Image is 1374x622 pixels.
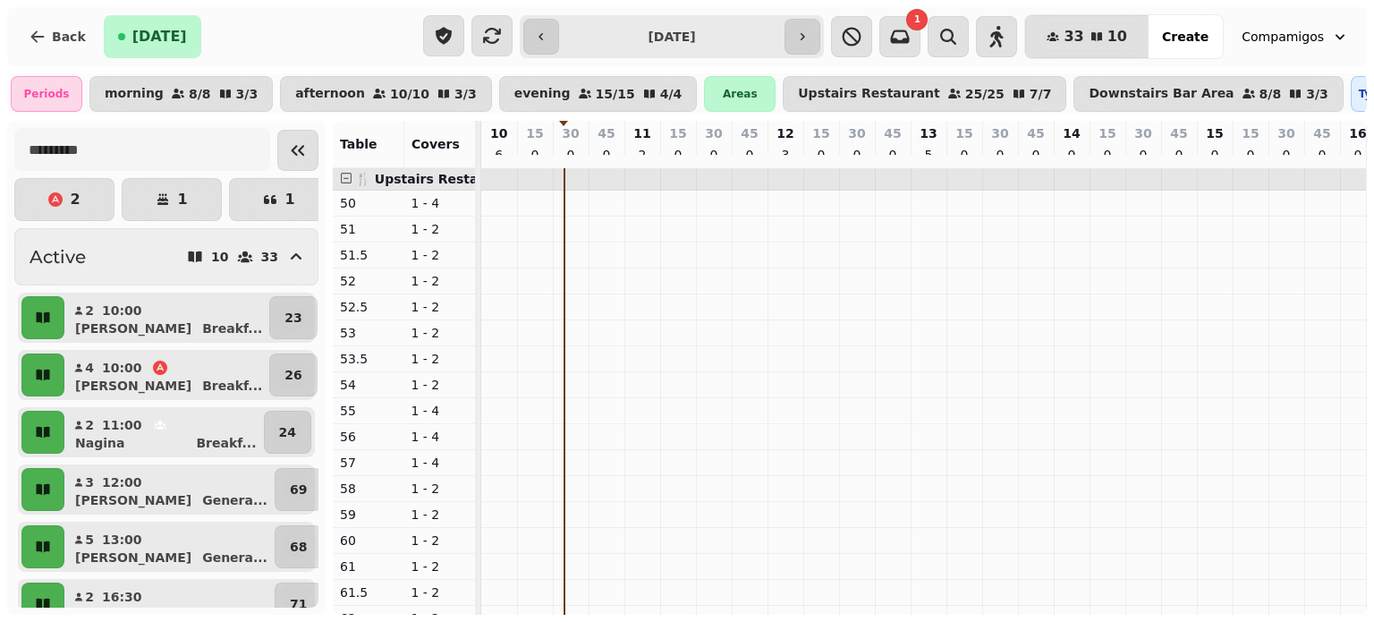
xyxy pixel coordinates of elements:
p: 0 [886,146,900,164]
p: 45 [1170,124,1187,142]
p: 50 [340,194,397,212]
p: 52.5 [340,298,397,316]
p: [PERSON_NAME] [75,320,191,337]
p: 0 [1064,146,1079,164]
p: 0 [671,146,685,164]
p: 30 [1134,124,1151,142]
button: Upstairs Restaurant25/257/7 [783,76,1066,112]
p: 30 [705,124,722,142]
p: 1 [177,192,187,207]
p: 0 [814,146,828,164]
p: 45 [1313,124,1330,142]
p: 2 [70,192,80,207]
p: 1 - 2 [411,246,469,264]
p: 58 [340,480,397,498]
p: afternoon [295,87,365,101]
button: 410:00[PERSON_NAME]Breakf... [68,354,266,396]
p: 0 [1172,146,1186,164]
p: [PERSON_NAME] [75,491,191,509]
div: Areas [704,76,776,112]
button: Downstairs Bar Area8/83/3 [1073,76,1343,112]
p: 3 [778,146,793,164]
p: 8 / 8 [1259,88,1282,100]
p: 0 [1315,146,1329,164]
p: 0 [1208,146,1222,164]
button: 3310 [1025,15,1149,58]
p: 60 [340,532,397,550]
p: [PERSON_NAME] [75,377,191,395]
p: 4 / 4 [660,88,683,100]
p: 15 [812,124,829,142]
h2: Active [30,244,86,269]
p: 10 [490,124,507,142]
p: 15 [1098,124,1115,142]
span: Compamigos [1242,28,1324,46]
p: 56 [340,428,397,446]
p: 15 [1206,124,1223,142]
button: evening15/154/4 [499,76,698,112]
p: 0 [742,146,757,164]
p: 1 - 2 [411,376,469,394]
p: 30 [562,124,579,142]
p: 0 [1100,146,1115,164]
button: Collapse sidebar [277,130,318,171]
p: 15 [1242,124,1259,142]
p: 0 [599,146,614,164]
p: Breakf ... [196,434,256,452]
p: 25 / 25 [965,88,1005,100]
p: 45 [1027,124,1044,142]
p: 16 [1349,124,1366,142]
p: 13 [920,124,937,142]
p: 23 [284,309,301,327]
p: Nagina [75,434,124,452]
button: Compamigos [1231,21,1360,53]
p: 13:00 [102,531,142,549]
p: 2 [84,588,95,606]
button: 210:00[PERSON_NAME]Breakf... [68,296,266,339]
button: morning8/83/3 [89,76,273,112]
button: 312:00[PERSON_NAME]Genera... [68,468,271,511]
p: 0 [528,146,542,164]
p: 0 [707,146,721,164]
p: 69 [290,481,307,498]
p: 57 [340,454,397,472]
p: Upstairs Restaurant [798,87,940,101]
button: Active1033 [14,228,318,285]
p: 45 [598,124,615,142]
p: 0 [564,146,578,164]
p: 30 [991,124,1008,142]
p: 1 - 2 [411,558,469,575]
span: 33 [1064,30,1083,44]
p: 30 [1277,124,1294,142]
button: [DATE] [104,15,201,58]
p: 1 - 2 [411,480,469,498]
span: Back [52,30,86,43]
p: Breakf ... [202,377,262,395]
p: 2 [84,302,95,320]
p: 10:00 [102,359,142,377]
p: 16:30 [102,588,142,606]
p: 30 [848,124,865,142]
p: 1 - 2 [411,506,469,524]
p: 71 [290,595,307,613]
p: 1 - 2 [411,532,469,550]
p: Downstairs Bar Area [1089,87,1234,101]
p: Genera ... [202,549,267,567]
p: 68 [290,538,307,556]
p: 1 [284,192,294,207]
p: 7 / 7 [1030,88,1052,100]
p: 0 [1279,146,1293,164]
button: 211:00NaginaBreakf... [68,411,260,454]
p: 24 [279,423,296,441]
p: 0 [957,146,971,164]
button: 26 [269,354,317,396]
span: 1 [914,15,920,24]
p: morning [105,87,164,101]
p: 15 [669,124,686,142]
button: 23 [269,296,317,339]
p: 14 [1063,124,1080,142]
p: 1 - 2 [411,350,469,368]
button: 69 [275,468,322,511]
button: 24 [264,411,311,454]
button: afternoon10/103/3 [280,76,492,112]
